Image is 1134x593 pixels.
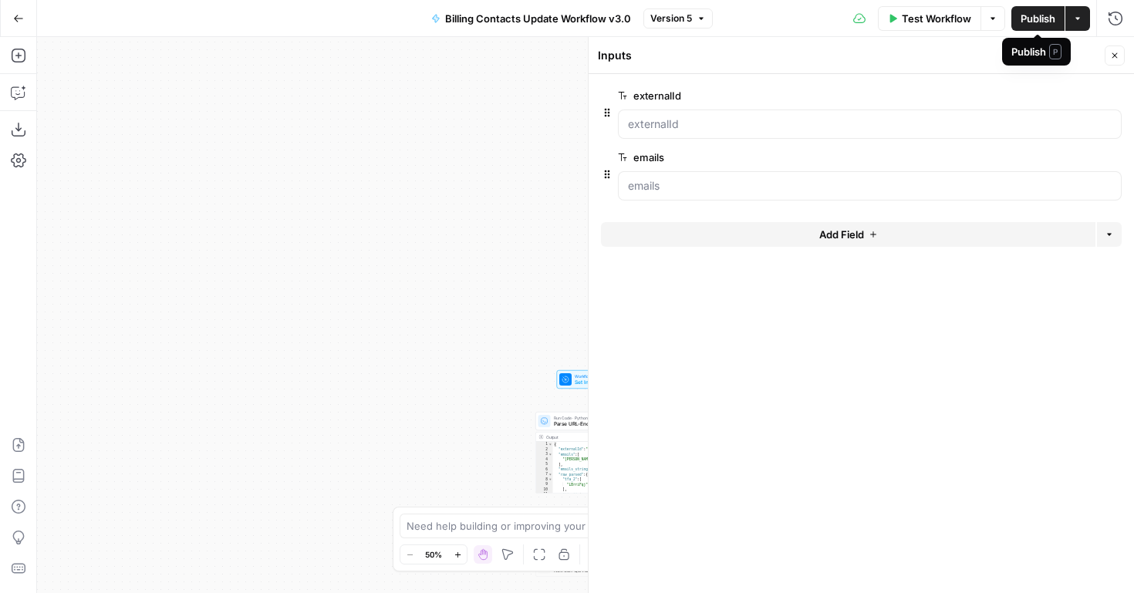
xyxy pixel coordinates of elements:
span: Parse URL-Encoded Input [554,420,632,428]
button: Version 5 [643,8,713,29]
div: Publish [1011,44,1061,59]
button: Test Workflow [878,6,980,31]
div: 10 [536,487,553,493]
span: Workflow [575,373,613,379]
label: externalId [618,88,1034,103]
input: emails [628,178,1112,194]
div: 5 [536,462,553,467]
span: Publish [1021,11,1055,26]
div: Output [546,434,634,440]
div: 2 [536,447,553,453]
div: 3 [536,452,553,457]
span: Set Inputs [575,379,613,386]
div: 4 [536,457,553,463]
span: Toggle code folding, rows 11 through 13 [548,492,553,497]
span: Toggle code folding, rows 3 through 5 [548,452,553,457]
span: Add Field [819,227,864,242]
div: WorkflowSet InputsInputs [535,370,655,389]
div: 11 [536,492,553,497]
button: Publish [1011,6,1065,31]
span: Test Workflow [902,11,971,26]
div: Inputs [598,48,1100,63]
div: 7 [536,472,553,477]
div: 9 [536,482,553,487]
span: Toggle code folding, rows 8 through 10 [548,477,553,483]
div: 1 [536,442,553,447]
button: Add Field [601,222,1095,247]
span: Run Code · Python [554,415,632,421]
span: Version 5 [650,12,692,25]
div: 8 [536,477,553,483]
label: emails [618,150,1034,165]
span: Toggle code folding, rows 1 through 15 [548,442,553,447]
span: P [1049,44,1061,59]
span: Toggle code folding, rows 7 through 14 [548,472,553,477]
span: Billing Contacts Update Workflow v3.0 [445,11,631,26]
input: externalId [628,116,1112,132]
div: 6 [536,467,553,473]
div: Run Code · PythonParse URL-Encoded InputStep 73Output{ "externalId":"LBrriFqj", "emails":[ "[PERS... [535,412,655,494]
span: 50% [425,548,442,561]
button: Billing Contacts Update Workflow v3.0 [422,6,640,31]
